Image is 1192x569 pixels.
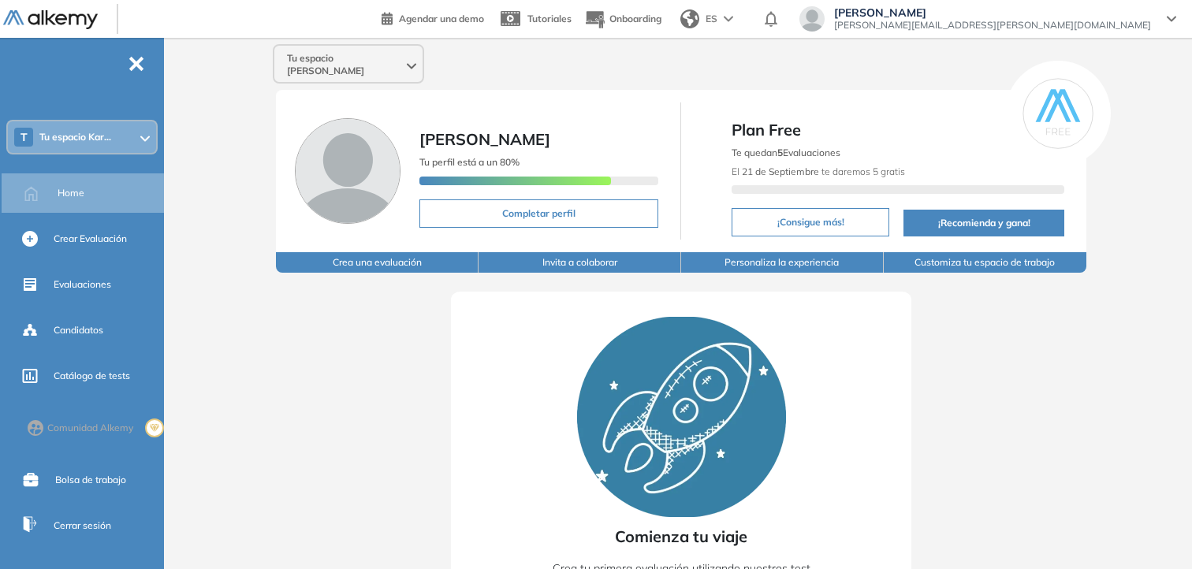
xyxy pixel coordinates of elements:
[706,12,717,26] span: ES
[287,52,404,77] span: Tu espacio [PERSON_NAME]
[584,2,661,36] button: Onboarding
[834,19,1151,32] span: [PERSON_NAME][EMAIL_ADDRESS][PERSON_NAME][DOMAIN_NAME]
[58,186,84,200] span: Home
[3,10,98,30] img: Logo
[577,317,786,517] img: Rocket
[903,210,1063,236] button: ¡Recomienda y gana!
[54,519,111,533] span: Cerrar sesión
[276,252,479,273] button: Crea una evaluación
[527,13,572,24] span: Tutoriales
[742,165,819,177] b: 21 de Septiembre
[382,8,484,27] a: Agendar una demo
[54,323,103,337] span: Candidatos
[55,473,126,487] span: Bolsa de trabajo
[54,277,111,292] span: Evaluaciones
[834,6,1151,19] span: [PERSON_NAME]
[20,131,28,143] span: T
[479,252,681,273] button: Invita a colaborar
[777,147,783,158] b: 5
[39,131,111,143] span: Tu espacio Kar...
[680,9,699,28] img: world
[54,369,130,383] span: Catálogo de tests
[419,199,658,228] button: Completar perfil
[399,13,484,24] span: Agendar una demo
[419,129,550,149] span: [PERSON_NAME]
[732,147,840,158] span: Te quedan Evaluaciones
[615,525,747,549] span: Comienza tu viaje
[295,118,400,224] img: Foto de perfil
[609,13,661,24] span: Onboarding
[681,252,884,273] button: Personaliza la experiencia
[54,232,127,246] span: Crear Evaluación
[419,156,520,168] span: Tu perfil está a un 80%
[732,165,905,177] span: El te daremos 5 gratis
[732,208,889,236] button: ¡Consigue más!
[884,252,1086,273] button: Customiza tu espacio de trabajo
[724,16,733,22] img: arrow
[732,118,1063,142] span: Plan Free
